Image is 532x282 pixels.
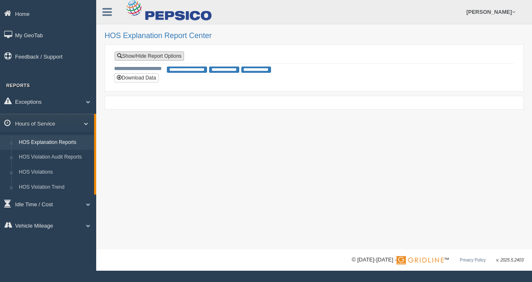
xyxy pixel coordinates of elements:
a: Show/Hide Report Options [115,51,184,61]
span: v. 2025.5.2403 [496,258,524,262]
a: Privacy Policy [460,258,486,262]
a: HOS Explanation Reports [15,135,94,150]
a: HOS Violations [15,165,94,180]
a: HOS Violation Audit Reports [15,150,94,165]
button: Download Data [114,73,159,82]
div: © [DATE]-[DATE] - ™ [352,256,524,264]
a: HOS Violation Trend [15,180,94,195]
h2: HOS Explanation Report Center [105,32,524,40]
img: Gridline [396,256,444,264]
